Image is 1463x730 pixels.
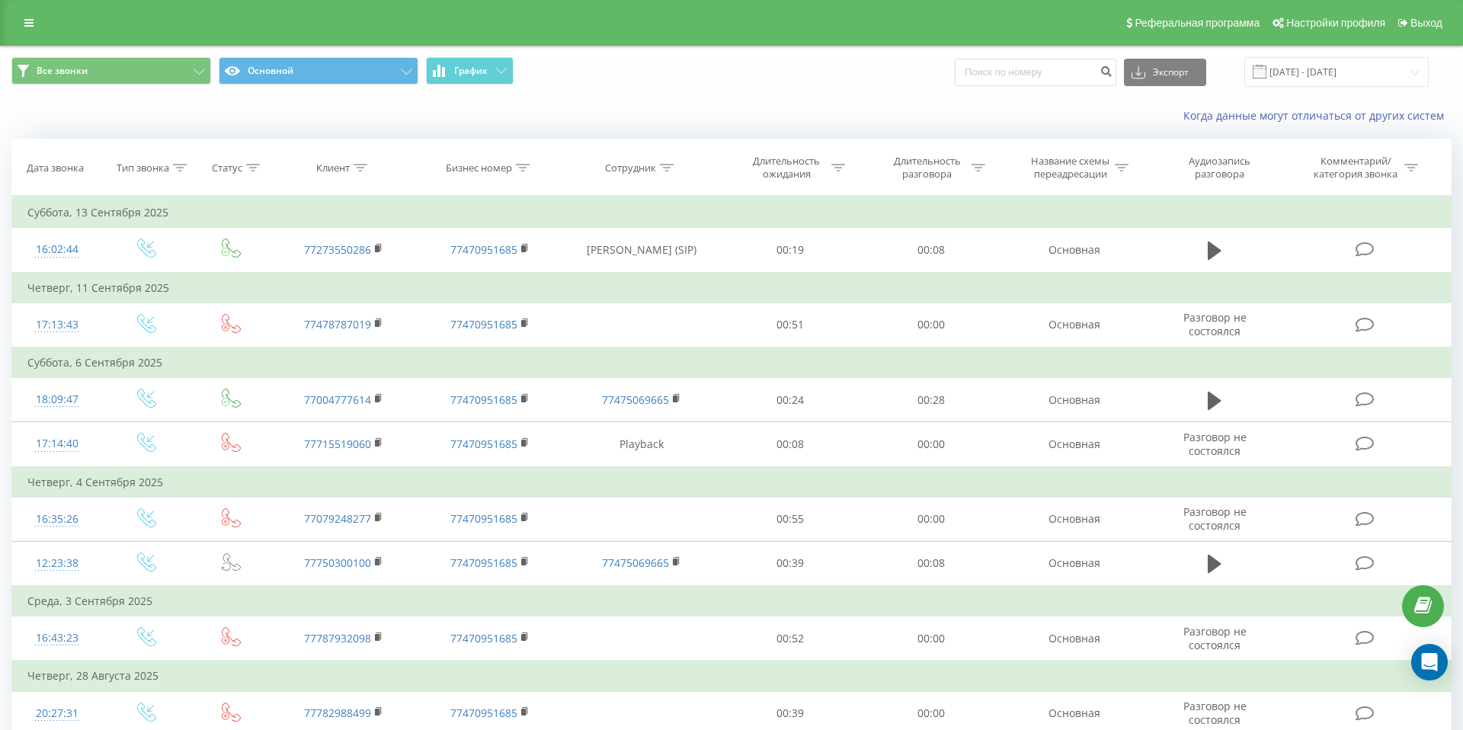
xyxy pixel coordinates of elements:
span: Разговор не состоялся [1183,699,1247,727]
td: Основная [1001,616,1148,661]
div: Бизнес номер [446,162,512,174]
td: 00:28 [860,378,1000,422]
td: 00:08 [720,422,860,467]
div: 12:23:38 [27,549,87,578]
td: 00:00 [860,497,1000,541]
td: Основная [1001,303,1148,347]
td: Четверг, 28 Августа 2025 [12,661,1452,691]
input: Поиск по номеру [955,59,1116,86]
div: 16:43:23 [27,623,87,653]
a: 77470951685 [450,392,517,407]
a: 77470951685 [450,706,517,720]
div: Дата звонка [27,162,84,174]
td: 00:52 [720,616,860,661]
td: 00:55 [720,497,860,541]
button: Экспорт [1124,59,1206,86]
a: 77470951685 [450,437,517,451]
td: Основная [1001,422,1148,467]
td: Основная [1001,497,1148,541]
td: Четверг, 11 Сентября 2025 [12,273,1452,303]
a: 77787932098 [304,631,371,645]
span: Разговор не состоялся [1183,624,1247,652]
td: Суббота, 6 Сентября 2025 [12,347,1452,378]
a: 77475069665 [602,556,669,570]
a: 77004777614 [304,392,371,407]
td: 00:39 [720,541,860,586]
div: Open Intercom Messenger [1411,644,1448,680]
a: 77470951685 [450,242,517,257]
div: Название схемы переадресации [1029,155,1111,181]
div: Тип звонка [117,162,169,174]
div: 17:13:43 [27,310,87,340]
div: 16:02:44 [27,235,87,264]
td: Основная [1001,378,1148,422]
div: 18:09:47 [27,385,87,415]
span: Разговор не состоялся [1183,430,1247,458]
td: 00:00 [860,616,1000,661]
a: 77715519060 [304,437,371,451]
span: Реферальная программа [1135,17,1260,29]
td: Среда, 3 Сентября 2025 [12,586,1452,616]
button: Основной [219,57,418,85]
div: Аудиозапись разговора [1170,155,1269,181]
td: 00:24 [720,378,860,422]
td: Суббота, 13 Сентября 2025 [12,197,1452,228]
td: Четверг, 4 Сентября 2025 [12,467,1452,498]
a: 77470951685 [450,556,517,570]
div: Статус [212,162,242,174]
a: 77470951685 [450,511,517,526]
a: 77470951685 [450,631,517,645]
div: 16:35:26 [27,504,87,534]
div: Клиент [316,162,350,174]
a: 77273550286 [304,242,371,257]
span: График [454,66,488,76]
span: Разговор не состоялся [1183,504,1247,533]
td: 00:08 [860,541,1000,586]
button: Все звонки [11,57,211,85]
td: Playback [562,422,720,467]
div: Сотрудник [605,162,656,174]
a: 77079248277 [304,511,371,526]
span: Все звонки [37,65,88,77]
td: 00:19 [720,228,860,273]
button: График [426,57,514,85]
a: 77475069665 [602,392,669,407]
td: 00:51 [720,303,860,347]
a: 77478787019 [304,317,371,331]
div: Комментарий/категория звонка [1311,155,1401,181]
span: Выход [1410,17,1442,29]
td: 00:00 [860,303,1000,347]
div: 17:14:40 [27,429,87,459]
a: 77782988499 [304,706,371,720]
div: 20:27:31 [27,699,87,728]
td: 00:08 [860,228,1000,273]
a: 77750300100 [304,556,371,570]
span: Разговор не состоялся [1183,310,1247,338]
a: Когда данные могут отличаться от других систем [1183,108,1452,123]
div: Длительность ожидания [746,155,828,181]
div: Длительность разговора [886,155,968,181]
a: 77470951685 [450,317,517,331]
span: Настройки профиля [1286,17,1385,29]
td: [PERSON_NAME] (SIP) [562,228,720,273]
td: 00:00 [860,422,1000,467]
td: Основная [1001,541,1148,586]
td: Основная [1001,228,1148,273]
